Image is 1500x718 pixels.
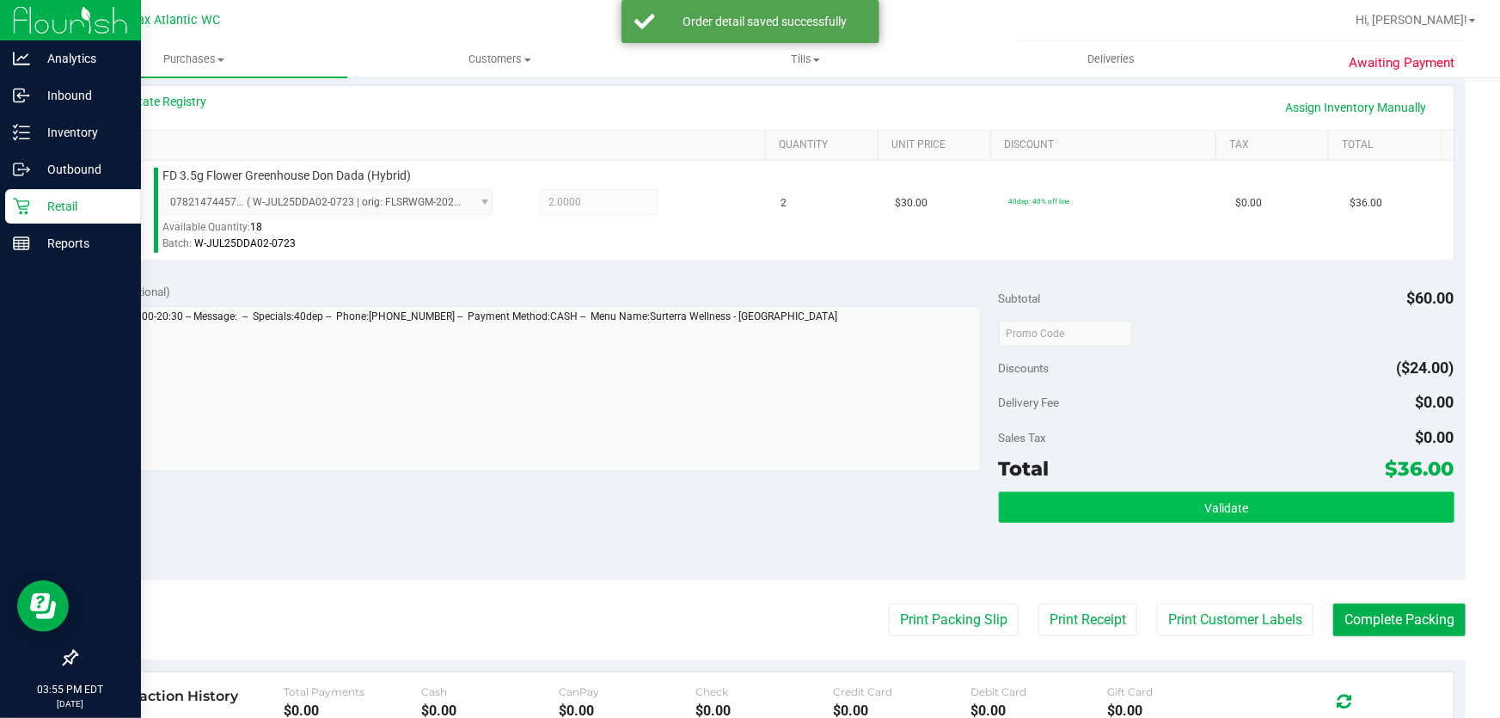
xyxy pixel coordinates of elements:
[30,48,133,69] p: Analytics
[781,195,787,212] span: 2
[999,321,1132,347] input: Promo Code
[30,85,133,106] p: Inbound
[104,93,207,110] a: View State Registry
[421,685,559,698] div: Cash
[1230,138,1323,152] a: Tax
[8,697,133,710] p: [DATE]
[1004,138,1209,152] a: Discount
[41,52,347,67] span: Purchases
[30,122,133,143] p: Inventory
[999,457,1050,481] span: Total
[889,604,1019,636] button: Print Packing Slip
[652,41,958,77] a: Tills
[194,237,296,249] span: W-JUL25DDA02-0723
[13,50,30,67] inline-svg: Analytics
[41,41,347,77] a: Purchases
[1008,197,1069,206] span: 40dep: 40% off line
[13,235,30,252] inline-svg: Reports
[162,168,411,184] span: FD 3.5g Flower Greenhouse Don Dada (Hybrid)
[30,159,133,180] p: Outbound
[559,685,696,698] div: CanPay
[162,237,192,249] span: Batch:
[695,685,833,698] div: Check
[999,431,1047,445] span: Sales Tax
[1275,93,1438,122] a: Assign Inventory Manually
[30,233,133,254] p: Reports
[970,685,1108,698] div: Debit Card
[891,138,984,152] a: Unit Price
[1356,13,1467,27] span: Hi, [PERSON_NAME]!
[162,215,510,249] div: Available Quantity:
[348,52,652,67] span: Customers
[1350,53,1455,73] span: Awaiting Payment
[347,41,653,77] a: Customers
[833,685,970,698] div: Credit Card
[1038,604,1137,636] button: Print Receipt
[250,221,262,233] span: 18
[101,138,758,152] a: SKU
[999,396,1060,409] span: Delivery Fee
[17,580,69,632] iframe: Resource center
[13,161,30,178] inline-svg: Outbound
[30,196,133,217] p: Retail
[1416,393,1454,411] span: $0.00
[1333,604,1466,636] button: Complete Packing
[895,195,928,212] span: $30.00
[1397,359,1454,377] span: ($24.00)
[13,198,30,215] inline-svg: Retail
[1407,289,1454,307] span: $60.00
[1386,457,1454,481] span: $36.00
[958,41,1264,77] a: Deliveries
[999,353,1050,384] span: Discounts
[1065,52,1159,67] span: Deliveries
[13,87,30,104] inline-svg: Inbound
[1204,501,1248,515] span: Validate
[1343,138,1436,152] a: Total
[1416,428,1454,446] span: $0.00
[1157,604,1313,636] button: Print Customer Labels
[1236,195,1263,212] span: $0.00
[779,138,872,152] a: Quantity
[999,291,1041,305] span: Subtotal
[284,685,421,698] div: Total Payments
[1350,195,1382,212] span: $36.00
[1108,685,1246,698] div: Gift Card
[664,13,866,30] div: Order detail saved successfully
[8,682,133,697] p: 03:55 PM EDT
[653,52,958,67] span: Tills
[13,124,30,141] inline-svg: Inventory
[999,492,1454,523] button: Validate
[131,13,220,28] span: Jax Atlantic WC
